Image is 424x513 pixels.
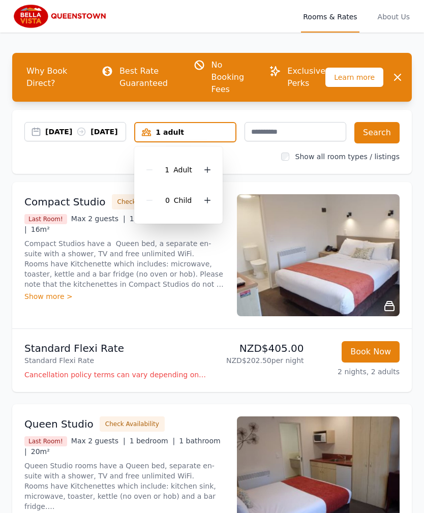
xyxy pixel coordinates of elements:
button: Check Availability [100,416,165,432]
span: Adult [173,166,192,174]
p: NZD$405.00 [216,341,304,355]
span: 1 bedroom | [130,215,175,223]
p: Best Rate Guaranteed [119,65,177,89]
button: Check Availability [112,194,177,209]
p: Exclusive Perks [287,65,325,89]
span: Last Room! [24,214,67,224]
h3: Compact Studio [24,195,106,209]
div: Show more > [24,291,225,301]
span: 1 bedroom | [130,437,175,445]
p: No Booking Fees [211,59,253,96]
div: 1 adult [135,127,235,137]
button: Book Now [342,341,400,363]
span: Last Room! [24,436,67,446]
span: 0 [165,196,170,204]
span: 1 [165,166,169,174]
div: [DATE] [DATE] [45,127,126,137]
span: Max 2 guests | [71,215,126,223]
img: Bella Vista Queenstown [12,4,110,28]
span: Child [174,196,192,204]
p: Compact Studios have a Queen bed, a separate en-suite with a shower, TV and free unlimited WiFi. ... [24,238,225,289]
span: 16m² [31,225,50,233]
span: 20m² [31,447,50,456]
p: Queen Studio rooms have a Queen bed, separate en-suite with a shower, TV and free unlimited WiFi.... [24,461,225,511]
button: Search [354,122,400,143]
label: Show all room types / listings [295,153,400,161]
span: Why Book Direct? [18,61,85,94]
p: Standard Flexi Rate [24,341,208,355]
p: Cancellation policy terms can vary depending on the promotion employed and the time of stay of th... [24,370,208,380]
h3: Queen Studio [24,417,94,431]
p: 2 nights, 2 adults [312,367,400,377]
span: Learn more [325,68,383,87]
p: Standard Flexi Rate [24,355,208,366]
p: NZD$202.50 per night [216,355,304,366]
span: Max 2 guests | [71,437,126,445]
